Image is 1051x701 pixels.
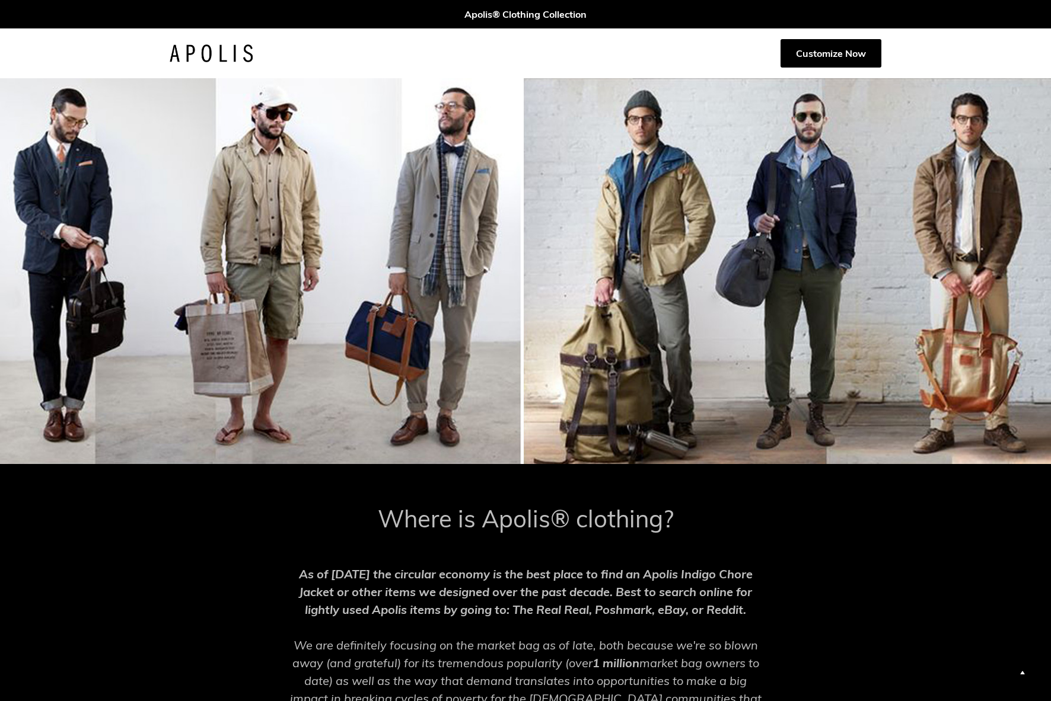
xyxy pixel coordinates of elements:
[781,39,881,68] a: Customize Now
[464,8,587,20] strong: Apolis® Clothing Collection
[378,494,674,532] h3: Where is Apolis® clothing?
[299,566,753,617] strong: As of [DATE] the circular economy is the best place to find an Apolis Indigo Chore Jacket or othe...
[593,655,639,670] strong: 1 million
